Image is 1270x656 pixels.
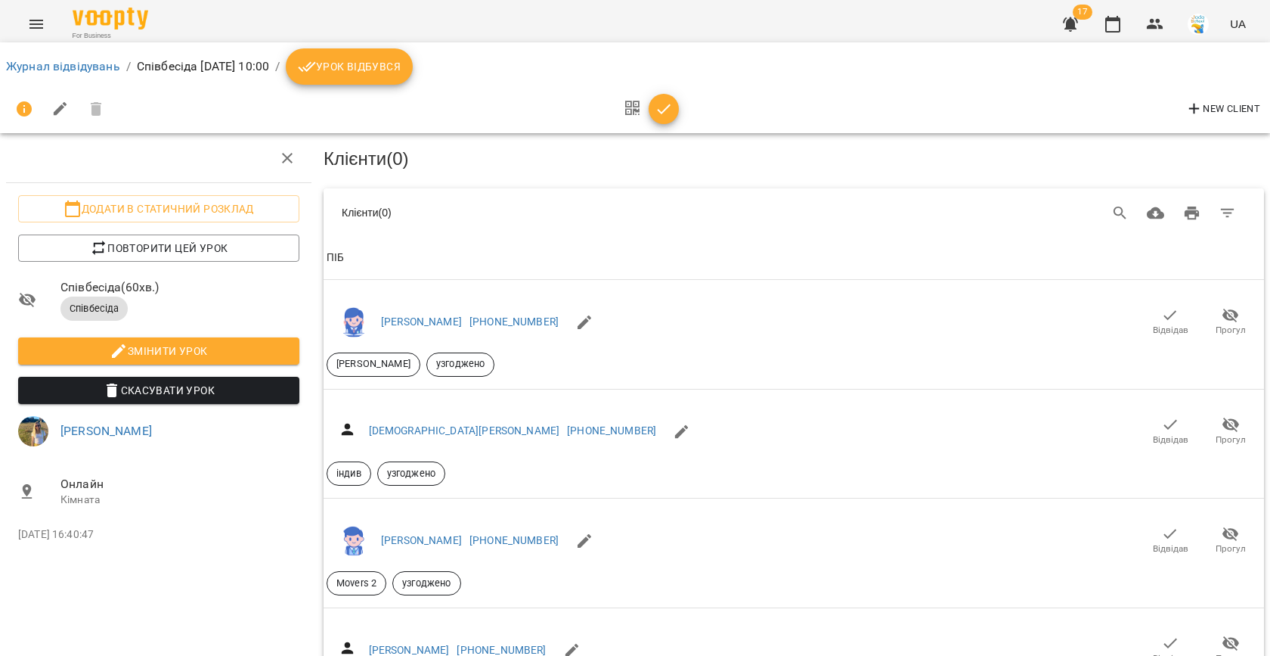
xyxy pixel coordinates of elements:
div: Table Toolbar [324,188,1264,237]
button: Прогул [1200,301,1261,344]
span: [PERSON_NAME] [327,357,420,371]
span: Відвідав [1153,324,1188,337]
a: [PHONE_NUMBER] [469,534,559,546]
a: [PHONE_NUMBER] [567,424,656,437]
button: Додати в статичний розклад [18,195,299,222]
h3: Клієнти ( 0 ) [324,149,1264,169]
span: Урок відбувся [298,58,401,76]
span: Співбесіда ( 60 хв. ) [60,278,299,297]
span: узгоджено [427,357,494,371]
li: / [126,58,131,76]
a: [PERSON_NAME] [369,644,450,656]
span: Прогул [1216,543,1246,555]
div: ПІБ [327,249,344,267]
img: 46b47d475d09bf4644e28025ce75560c.jpg [18,416,48,446]
span: Відвідав [1153,543,1188,555]
span: New Client [1185,100,1260,118]
button: Урок відбувся [286,48,413,85]
span: 17 [1073,5,1092,20]
span: UA [1230,16,1246,32]
a: [PHONE_NUMBER] [457,644,546,656]
span: Додати в статичний розклад [30,200,287,218]
button: Search [1102,195,1138,232]
button: Відвідав [1140,301,1200,344]
a: [PERSON_NAME] [60,424,152,438]
a: Журнал відвідувань [6,59,120,73]
span: індив [327,467,370,480]
img: Voopty Logo [73,8,148,30]
a: [PERSON_NAME] [381,316,462,328]
button: Відвідав [1140,520,1200,562]
button: Змінити урок [18,337,299,365]
a: [DEMOGRAPHIC_DATA][PERSON_NAME] [369,424,560,437]
button: Прогул [1200,410,1261,452]
span: ПІБ [327,249,1261,267]
div: Sort [327,249,344,267]
p: Кімната [60,493,299,508]
span: Змінити урок [30,342,287,360]
button: Прогул [1200,520,1261,562]
a: [PHONE_NUMBER] [469,316,559,328]
button: Друк [1174,195,1210,232]
button: Повторити цей урок [18,235,299,262]
button: UA [1224,10,1252,38]
span: Повторити цей урок [30,239,287,257]
div: Клієнти ( 0 ) [342,205,747,220]
p: Співбесіда [DATE] 10:00 [137,58,269,76]
img: 74dea86e6e045e01ef442293a8be8b5a.png [339,526,369,556]
span: For Business [73,31,148,41]
button: Завантажити CSV [1138,195,1174,232]
img: 9a20e5624958de7994d5f7f274d13f92.png [339,307,369,337]
span: Прогул [1216,324,1246,337]
a: [PERSON_NAME] [381,534,462,546]
li: / [275,58,280,76]
span: Відвідав [1153,434,1188,446]
span: узгоджено [378,467,444,480]
span: Онлайн [60,475,299,493]
button: Фільтр [1210,195,1246,232]
span: Скасувати Урок [30,381,287,400]
p: [DATE] 16:40:47 [18,527,299,543]
span: Прогул [1216,434,1246,446]
button: New Client [1182,97,1264,121]
span: Movers 2 [327,577,386,590]
nav: breadcrumb [6,48,1264,85]
button: Відвідав [1140,410,1200,452]
span: узгоджено [393,577,460,590]
span: Співбесіда [60,302,128,316]
button: Скасувати Урок [18,377,299,404]
button: Menu [18,6,54,42]
img: 38072b7c2e4bcea27148e267c0c485b2.jpg [1188,14,1209,35]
